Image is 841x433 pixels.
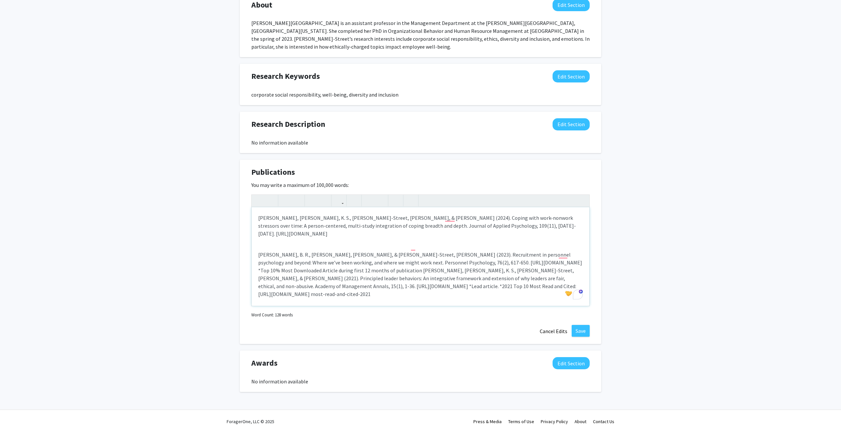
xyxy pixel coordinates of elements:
[251,91,590,99] div: corporate social responsibility, well-being, diversity and inclusion
[553,357,590,369] button: Edit Awards
[405,195,417,206] button: Insert horizontal rule
[553,70,590,82] button: Edit Research Keywords
[5,403,28,428] iframe: Chat
[251,70,320,82] span: Research Keywords
[535,325,572,337] button: Cancel Edits
[227,410,274,433] div: ForagerOne, LLC © 2025
[251,312,293,318] small: Word Count: 128 words
[251,19,590,51] div: [PERSON_NAME][GEOGRAPHIC_DATA] is an assistant professor in the Management Department at the [PER...
[363,195,375,206] button: Unordered list
[348,195,360,206] button: Insert Image
[508,419,534,424] a: Terms of Use
[251,166,295,178] span: Publications
[251,139,590,147] div: No information available
[553,118,590,130] button: Edit Research Description
[473,419,502,424] a: Press & Media
[390,195,401,206] button: Remove format
[375,195,386,206] button: Ordered list
[258,251,583,298] p: [PERSON_NAME], B. R., [PERSON_NAME], [PERSON_NAME], & [PERSON_NAME]-Street, [PERSON_NAME] (2023)....
[575,419,586,424] a: About
[253,195,265,206] button: Undo (Ctrl + Z)
[251,357,278,369] span: Awards
[541,419,568,424] a: Privacy Policy
[318,195,330,206] button: Subscript
[251,181,349,189] label: You may write a maximum of 100,000 words:
[333,195,345,206] button: Link
[576,195,588,206] button: Fullscreen
[251,377,590,385] div: No information available
[572,325,590,337] button: Save
[593,419,614,424] a: Contact Us
[251,118,325,130] span: Research Description
[280,195,291,206] button: Strong (Ctrl + B)
[291,195,303,206] button: Emphasis (Ctrl + I)
[265,195,276,206] button: Redo (Ctrl + Y)
[258,214,583,238] p: [PERSON_NAME], [PERSON_NAME], K. S., [PERSON_NAME]-Street, [PERSON_NAME], & [PERSON_NAME] (2024)....
[307,195,318,206] button: Superscript
[252,207,589,306] div: To enrich screen reader interactions, please activate Accessibility in Grammarly extension settings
